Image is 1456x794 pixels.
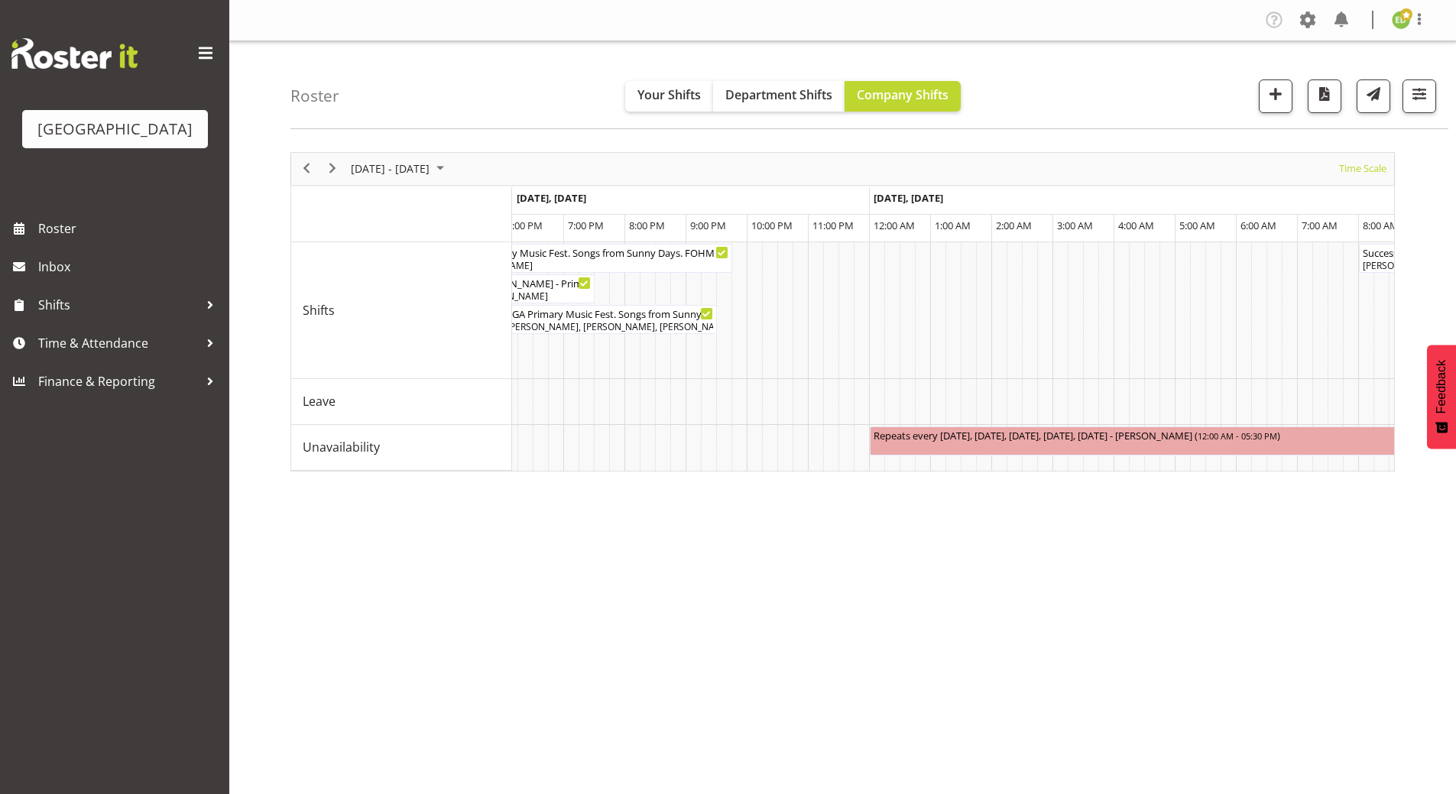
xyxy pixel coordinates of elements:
span: 5:00 AM [1179,219,1215,232]
button: Department Shifts [713,81,845,112]
div: Shifts"s event - TGA Primary Music Fest. Songs from Sunny Days. FOHM Shift Begin From Thursday, A... [457,244,732,273]
button: Send a list of all shifts for the selected filtered period to all rostered employees. [1357,79,1390,113]
span: 8:00 PM [629,219,665,232]
img: emma-dowman11789.jpg [1392,11,1410,29]
span: [DATE], [DATE] [517,191,586,205]
span: Time Scale [1338,159,1388,178]
button: Feedback - Show survey [1427,345,1456,449]
span: 12:00 AM [874,219,915,232]
span: 3:00 AM [1057,219,1093,232]
span: 4:00 AM [1118,219,1154,232]
span: Time & Attendance [38,332,199,355]
div: Shifts"s event - Valerie - Primary School Choir - Songs from the Sunny Days Begin From Thursday, ... [472,274,595,303]
span: Unavailability [303,438,380,456]
span: 6:00 PM [507,219,543,232]
div: Timeline Week of August 30, 2025 [290,152,1395,472]
div: August 25 - 31, 2025 [345,153,453,185]
button: Your Shifts [625,81,713,112]
span: 7:00 PM [568,219,604,232]
span: Feedback [1435,360,1448,413]
span: [DATE], [DATE] [874,191,943,205]
button: Filter Shifts [1402,79,1436,113]
button: August 2025 [349,159,451,178]
span: [DATE] - [DATE] [349,159,431,178]
span: Leave [303,392,336,410]
span: Department Shifts [725,86,832,103]
div: [PERSON_NAME] [461,259,728,273]
button: Previous [297,159,317,178]
span: 12:00 AM - 05:30 PM [1198,429,1277,442]
span: Company Shifts [857,86,949,103]
button: Next [323,159,343,178]
span: Your Shifts [637,86,701,103]
h4: Roster [290,87,339,105]
span: Roster [38,217,222,240]
button: Company Shifts [845,81,961,112]
div: TGA Primary Music Fest. Songs from Sunny Days ( ) [507,306,713,321]
div: [PERSON_NAME], [PERSON_NAME], [PERSON_NAME], [PERSON_NAME], [PERSON_NAME], [PERSON_NAME], [PERSON... [507,320,713,334]
button: Add a new shift [1259,79,1292,113]
span: Shifts [303,301,335,319]
div: next period [319,153,345,185]
div: Shifts"s event - TGA Primary Music Fest. Songs from Sunny Days Begin From Thursday, August 28, 20... [503,305,717,334]
img: Rosterit website logo [11,38,138,69]
div: [PERSON_NAME] [476,290,591,303]
td: Unavailability resource [291,425,512,471]
span: 10:00 PM [751,219,793,232]
span: 7:00 AM [1302,219,1338,232]
button: Time Scale [1337,159,1390,178]
div: [GEOGRAPHIC_DATA] [37,118,193,141]
span: 2:00 AM [996,219,1032,232]
div: TGA Primary Music Fest. Songs from Sunny Days. FOHM Shift ( ) [461,245,728,260]
span: Inbox [38,255,222,278]
span: Finance & Reporting [38,370,199,393]
span: 6:00 AM [1240,219,1276,232]
button: Download a PDF of the roster according to the set date range. [1308,79,1341,113]
td: Shifts resource [291,242,512,379]
div: [PERSON_NAME] - Primary School Choir - Songs from the Sunny Days ( ) [476,275,591,290]
span: 1:00 AM [935,219,971,232]
span: 11:00 PM [812,219,854,232]
td: Leave resource [291,379,512,425]
span: 8:00 AM [1363,219,1399,232]
span: Shifts [38,293,199,316]
div: previous period [293,153,319,185]
span: 9:00 PM [690,219,726,232]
